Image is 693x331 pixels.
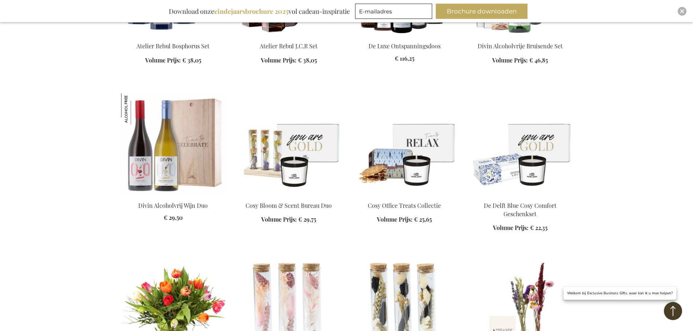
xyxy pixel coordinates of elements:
a: Volume Prijs: € 46,85 [492,56,548,65]
div: Download onze vol cadeau-inspiratie [166,4,353,19]
img: Divin Non-Alcoholic Wine Duo [121,93,225,195]
a: Volume Prijs: € 25,65 [377,215,432,224]
a: Atelier Rebul Bosphorus Set [136,42,210,50]
a: De Delft Blue Cosy Comfort Geschenkset [484,202,557,218]
a: The Bloom & Scent Cosy Desk Duo [237,192,341,199]
img: The Bloom & Scent Cosy Desk Duo [237,93,341,195]
form: marketing offers and promotions [355,4,434,21]
a: Volume Prijs: € 22,35 [493,224,547,232]
a: Volume Prijs: € 38,05 [261,56,317,65]
a: Divin Alcoholvrije Bruisende Set [478,42,563,50]
span: Volume Prijs: [493,224,529,231]
input: E-mailadres [355,4,432,19]
a: Atelier Rebul J.C.R Set [260,42,318,50]
a: De Luxe Ontspanningsdoos [353,33,457,40]
a: Atelier Rebul Bosphorus Set [121,33,225,40]
span: € 29,75 [298,215,316,223]
a: Cosy Office Treats Collection [353,192,457,199]
img: Delft's Cosy Comfort Gift Set [468,93,572,195]
a: Divin Non-Alcoholic Sparkling Set [468,33,572,40]
span: € 38,05 [182,56,201,64]
button: Brochure downloaden [436,4,527,19]
a: Divin Alcoholvrij Wijn Duo [138,202,208,209]
a: Divin Non-Alcoholic Wine Duo Divin Alcoholvrij Wijn Duo [121,192,225,199]
img: Close [680,9,684,13]
span: € 46,85 [529,56,548,64]
div: Close [678,7,686,16]
span: Volume Prijs: [492,56,528,64]
a: Volume Prijs: € 38,05 [145,56,201,65]
span: Volume Prijs: [261,56,296,64]
a: Delft's Cosy Comfort Gift Set [468,192,572,199]
a: Cosy Office Treats Collectie [368,202,441,209]
span: Volume Prijs: [377,215,413,223]
img: Divin Alcoholvrij Wijn Duo [121,93,152,125]
a: Volume Prijs: € 29,75 [261,215,316,224]
span: € 38,05 [298,56,317,64]
b: eindejaarsbrochure 2025 [214,7,288,16]
span: Volume Prijs: [261,215,297,223]
img: Cosy Office Treats Collection [353,93,457,195]
span: € 22,35 [530,224,547,231]
span: € 116,25 [395,55,414,62]
span: € 25,65 [414,215,432,223]
a: De Luxe Ontspanningsdoos [369,42,441,50]
a: Atelier Rebul J.C.R Set [237,33,341,40]
span: Volume Prijs: [145,56,181,64]
span: € 29,50 [164,214,183,221]
a: Cosy Bloom & Scent Bureau Duo [246,202,332,209]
